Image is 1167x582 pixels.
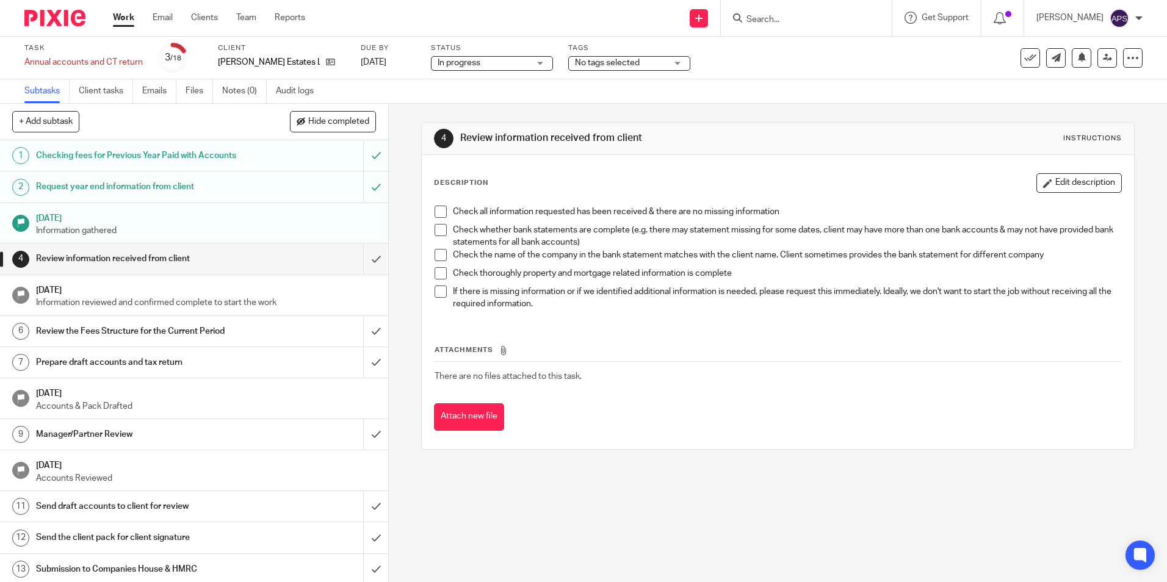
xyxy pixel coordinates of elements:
[922,13,969,22] span: Get Support
[153,12,173,24] a: Email
[170,55,181,62] small: /18
[24,79,70,103] a: Subtasks
[36,400,377,412] p: Accounts & Pack Drafted
[438,59,480,67] span: In progress
[12,561,29,578] div: 13
[276,79,323,103] a: Audit logs
[434,129,453,148] div: 4
[12,251,29,268] div: 4
[745,15,855,26] input: Search
[222,79,267,103] a: Notes (0)
[36,353,246,372] h1: Prepare draft accounts and tax return
[1063,134,1122,143] div: Instructions
[12,323,29,340] div: 6
[113,12,134,24] a: Work
[165,51,181,65] div: 3
[12,498,29,515] div: 11
[460,132,804,145] h1: Review information received from client
[24,43,143,53] label: Task
[36,560,246,578] h1: Submission to Companies House & HMRC
[275,12,305,24] a: Reports
[36,146,246,165] h1: Checking fees for Previous Year Paid with Accounts
[435,372,582,381] span: There are no files attached to this task.
[12,530,29,547] div: 12
[12,179,29,196] div: 2
[568,43,690,53] label: Tags
[36,296,377,309] p: Information reviewed and confirmed complete to start the work
[36,384,377,400] h1: [DATE]
[24,56,143,68] div: Annual accounts and CT return
[361,43,416,53] label: Due by
[236,12,256,24] a: Team
[12,111,79,132] button: + Add subtask
[218,56,320,68] p: [PERSON_NAME] Estates Ltd
[142,79,176,103] a: Emails
[36,497,246,516] h1: Send draft accounts to client for review
[36,209,377,225] h1: [DATE]
[36,456,377,472] h1: [DATE]
[36,250,246,268] h1: Review information received from client
[308,117,369,127] span: Hide completed
[36,322,246,340] h1: Review the Fees Structure for the Current Period
[453,286,1121,311] p: If there is missing information or if we identified additional information is needed, please requ...
[12,354,29,371] div: 7
[36,225,377,237] p: Information gathered
[431,43,553,53] label: Status
[36,528,246,547] h1: Send the client pack for client signature
[12,147,29,164] div: 1
[435,347,493,353] span: Attachments
[36,281,377,296] h1: [DATE]
[24,10,85,26] img: Pixie
[361,58,386,66] span: [DATE]
[1036,12,1104,24] p: [PERSON_NAME]
[36,425,246,444] h1: Manager/Partner Review
[186,79,213,103] a: Files
[36,472,377,484] p: Accounts Reviewed
[453,267,1121,279] p: Check thoroughly property and mortgage related information is complete
[1036,173,1122,193] button: Edit description
[191,12,218,24] a: Clients
[575,59,640,67] span: No tags selected
[79,79,133,103] a: Client tasks
[434,178,488,188] p: Description
[453,224,1121,249] p: Check whether bank statements are complete (e.g. there may statement missing for some dates, clie...
[218,43,345,53] label: Client
[453,249,1121,261] p: Check the name of the company in the bank statement matches with the client name. Client sometime...
[453,206,1121,218] p: Check all information requested has been received & there are no missing information
[36,178,246,196] h1: Request year end information from client
[1110,9,1129,28] img: svg%3E
[290,111,376,132] button: Hide completed
[434,403,504,431] button: Attach new file
[12,426,29,443] div: 9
